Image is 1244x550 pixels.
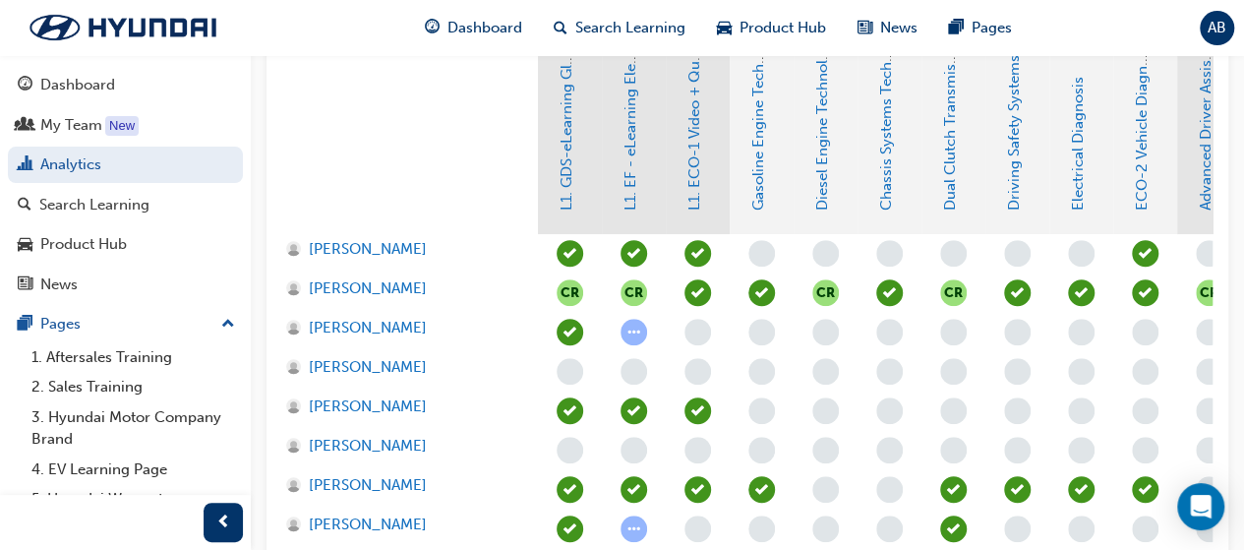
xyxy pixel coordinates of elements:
[812,476,839,503] span: learningRecordVerb_NONE-icon
[748,437,775,463] span: learningRecordVerb_NONE-icon
[748,358,775,385] span: learningRecordVerb_NONE-icon
[557,279,583,306] button: null-icon
[876,240,903,267] span: learningRecordVerb_NONE-icon
[557,319,583,345] span: learningRecordVerb_PASS-icon
[1132,319,1158,345] span: learningRecordVerb_NONE-icon
[1068,358,1095,385] span: learningRecordVerb_NONE-icon
[1068,319,1095,345] span: learningRecordVerb_NONE-icon
[1132,516,1158,542] span: learningRecordVerb_NONE-icon
[621,279,647,306] span: null-icon
[309,277,427,300] span: [PERSON_NAME]
[717,16,732,40] span: car-icon
[409,8,538,48] a: guage-iconDashboard
[842,8,933,48] a: news-iconNews
[1068,240,1095,267] span: learningRecordVerb_NONE-icon
[949,16,964,40] span: pages-icon
[40,274,78,296] div: News
[684,516,711,542] span: learningRecordVerb_NONE-icon
[1196,397,1222,424] span: learningRecordVerb_NONE-icon
[8,107,243,144] a: My Team
[18,236,32,254] span: car-icon
[24,402,243,455] a: 3. Hyundai Motor Company Brand
[812,437,839,463] span: learningRecordVerb_NONE-icon
[684,279,711,306] span: learningRecordVerb_PASS-icon
[557,397,583,424] span: learningRecordVerb_PASS-icon
[286,396,519,418] a: [PERSON_NAME]
[1004,516,1031,542] span: learningRecordVerb_NONE-icon
[8,306,243,342] button: Pages
[940,279,967,306] button: null-icon
[447,17,522,39] span: Dashboard
[8,63,243,306] button: DashboardMy TeamAnalyticsSearch LearningProduct HubNews
[876,319,903,345] span: learningRecordVerb_NONE-icon
[740,17,826,39] span: Product Hub
[621,476,647,503] span: learningRecordVerb_PASS-icon
[309,514,427,536] span: [PERSON_NAME]
[621,319,647,345] span: learningRecordVerb_ATTEMPT-icon
[1177,483,1224,530] div: Open Intercom Messenger
[216,511,231,535] span: prev-icon
[812,279,839,306] button: null-icon
[286,277,519,300] a: [PERSON_NAME]
[684,476,711,503] span: learningRecordVerb_PASS-icon
[684,437,711,463] span: learningRecordVerb_NONE-icon
[8,187,243,223] a: Search Learning
[557,437,583,463] span: learningRecordVerb_NONE-icon
[940,319,967,345] span: learningRecordVerb_NONE-icon
[1200,11,1234,45] button: AB
[40,74,115,96] div: Dashboard
[876,476,903,503] span: learningRecordVerb_NONE-icon
[8,226,243,263] a: Product Hub
[1004,279,1031,306] span: learningRecordVerb_ATTEND-icon
[933,8,1028,48] a: pages-iconPages
[18,197,31,214] span: search-icon
[8,267,243,303] a: News
[286,514,519,536] a: [PERSON_NAME]
[1132,358,1158,385] span: learningRecordVerb_NONE-icon
[309,396,427,418] span: [PERSON_NAME]
[940,358,967,385] span: learningRecordVerb_NONE-icon
[1004,437,1031,463] span: learningRecordVerb_NONE-icon
[940,240,967,267] span: learningRecordVerb_NONE-icon
[309,356,427,379] span: [PERSON_NAME]
[940,476,967,503] span: learningRecordVerb_ATTEND-icon
[24,484,243,515] a: 5. Hyundai Warranty
[1069,77,1087,211] a: Electrical Diagnosis
[39,194,149,216] div: Search Learning
[621,437,647,463] span: learningRecordVerb_NONE-icon
[812,516,839,542] span: learningRecordVerb_NONE-icon
[24,342,243,373] a: 1. Aftersales Training
[684,319,711,345] span: learningRecordVerb_NONE-icon
[105,116,139,136] div: Tooltip anchor
[18,316,32,334] span: pages-icon
[858,16,872,40] span: news-icon
[309,474,427,497] span: [PERSON_NAME]
[812,319,839,345] span: learningRecordVerb_NONE-icon
[10,7,236,48] img: Trak
[1196,279,1222,306] button: null-icon
[1068,437,1095,463] span: learningRecordVerb_NONE-icon
[748,397,775,424] span: learningRecordVerb_NONE-icon
[876,397,903,424] span: learningRecordVerb_NONE-icon
[701,8,842,48] a: car-iconProduct Hub
[40,313,81,336] div: Pages
[1068,516,1095,542] span: learningRecordVerb_NONE-icon
[940,437,967,463] span: learningRecordVerb_NONE-icon
[309,238,427,261] span: [PERSON_NAME]
[1068,397,1095,424] span: learningRecordVerb_NONE-icon
[621,516,647,542] span: learningRecordVerb_ATTEMPT-icon
[940,516,967,542] span: learningRecordVerb_ATTEND-icon
[1196,476,1222,503] span: learningRecordVerb_NONE-icon
[876,516,903,542] span: learningRecordVerb_NONE-icon
[812,397,839,424] span: learningRecordVerb_NONE-icon
[812,240,839,267] span: learningRecordVerb_NONE-icon
[1005,55,1023,211] a: Driving Safety Systems
[24,372,243,402] a: 2. Sales Training
[1004,358,1031,385] span: learningRecordVerb_NONE-icon
[972,17,1012,39] span: Pages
